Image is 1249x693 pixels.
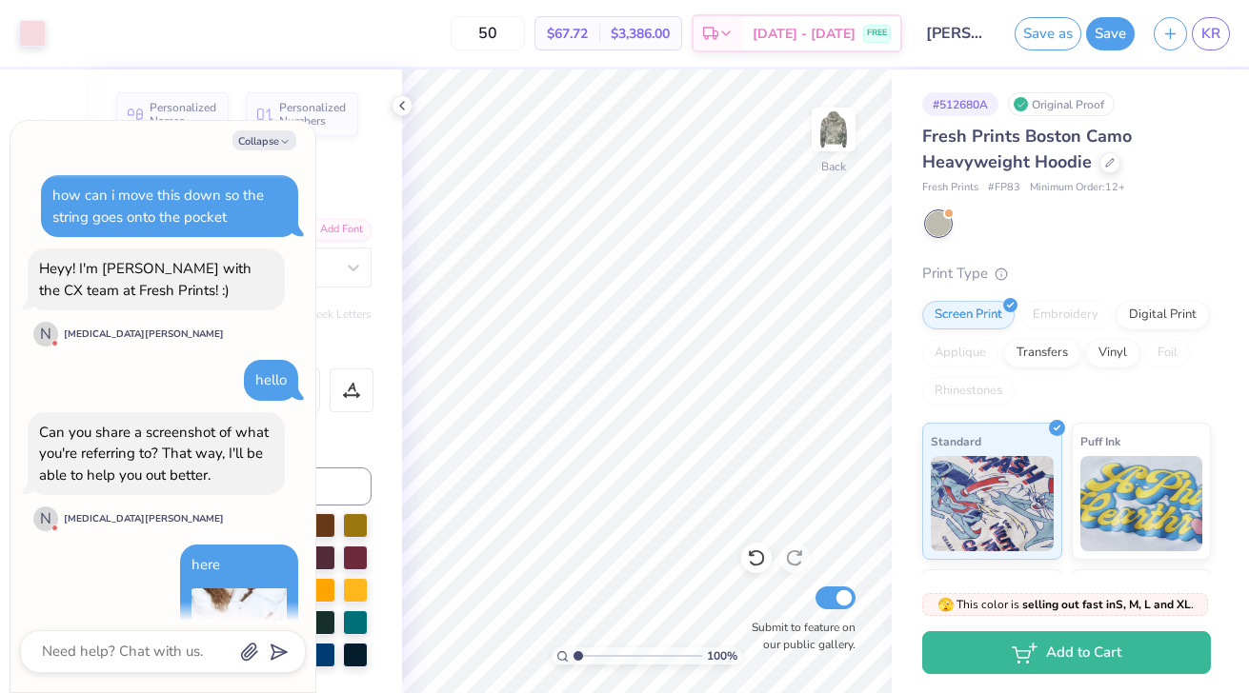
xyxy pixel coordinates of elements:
[191,584,287,679] img: img_jdjp4k8hs6_6abcd4f6645a692d402c8e9e9a297541838d1996b990996f8071af8fe718f7fe.png
[64,512,224,526] div: [MEDICAL_DATA][PERSON_NAME]
[1004,339,1080,367] div: Transfers
[741,619,856,653] label: Submit to feature on our public gallery.
[33,506,58,531] div: N
[150,101,217,128] span: Personalized Names
[707,647,737,664] span: 100 %
[1015,17,1081,50] button: Save as
[547,24,588,44] span: $67.72
[52,186,264,227] div: how can i move this down so the string goes onto the pocket
[39,423,269,485] div: Can you share a screenshot of what you're referring to? That way, I'll be able to help you out be...
[279,101,347,128] span: Personalized Numbers
[931,431,981,451] span: Standard
[1192,17,1230,50] a: KR
[1030,180,1125,196] span: Minimum Order: 12 +
[611,24,670,44] span: $3,386.00
[815,110,853,148] img: Back
[296,219,372,241] div: Add Font
[867,27,887,40] span: FREE
[255,370,287,389] div: hello
[1145,339,1190,367] div: Foil
[937,596,954,614] span: 🫣
[1086,339,1139,367] div: Vinyl
[1086,17,1135,50] button: Save
[1080,456,1203,551] img: Puff Ink
[1201,23,1220,45] span: KR
[1080,431,1120,451] span: Puff Ink
[232,130,296,150] button: Collapse
[912,14,1005,52] input: Untitled Design
[922,180,978,196] span: Fresh Prints
[922,377,1015,406] div: Rhinestones
[988,180,1020,196] span: # FP83
[191,555,220,574] div: here
[922,339,998,367] div: Applique
[922,301,1015,329] div: Screen Print
[1117,301,1209,329] div: Digital Print
[39,259,252,300] div: Heyy! I'm [PERSON_NAME] with the CX team at Fresh Prints! :)
[1020,301,1111,329] div: Embroidery
[937,596,1194,613] span: This color is .
[33,322,58,346] div: N
[922,631,1211,674] button: Add to Cart
[922,263,1211,285] div: Print Type
[922,125,1132,173] span: Fresh Prints Boston Camo Heavyweight Hoodie
[1008,92,1115,116] div: Original Proof
[1022,597,1191,612] strong: selling out fast in S, M, L and XL
[64,327,224,342] div: [MEDICAL_DATA][PERSON_NAME]
[931,456,1054,551] img: Standard
[451,16,525,50] input: – –
[753,24,856,44] span: [DATE] - [DATE]
[922,92,998,116] div: # 512680A
[821,158,846,175] div: Back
